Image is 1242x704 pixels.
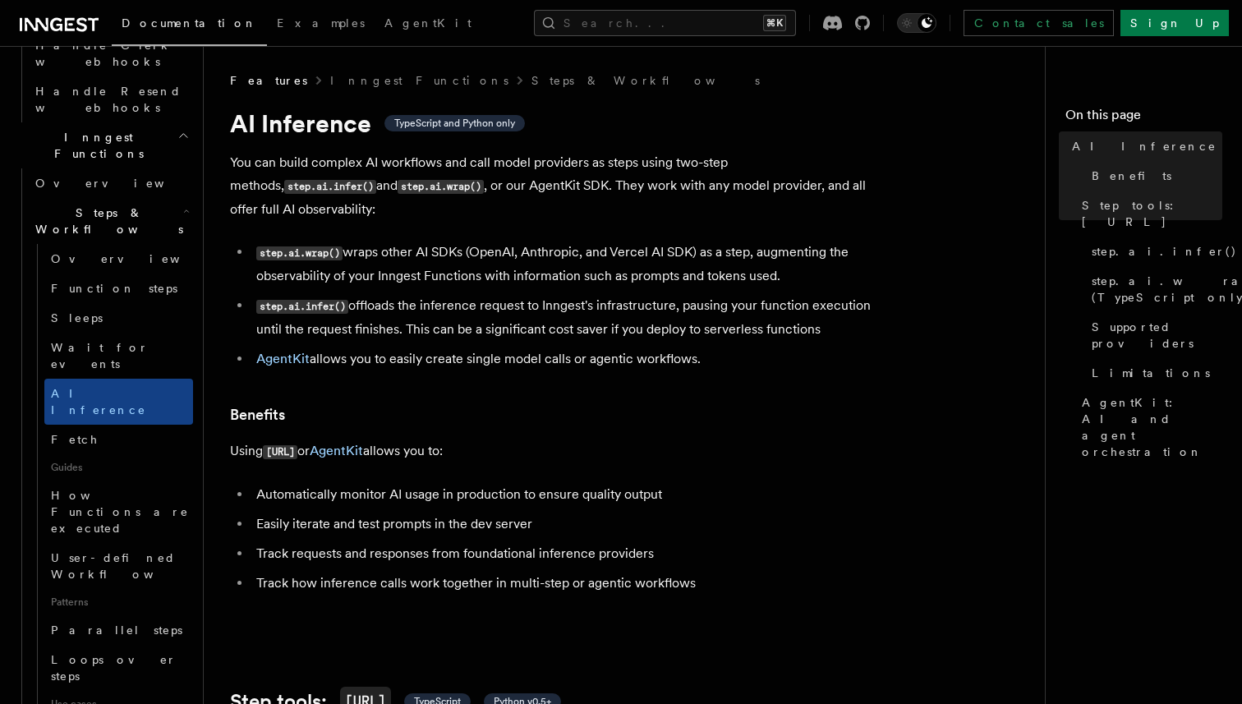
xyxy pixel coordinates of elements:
span: Documentation [122,16,257,30]
code: step.ai.wrap() [256,246,343,260]
span: Guides [44,454,193,481]
button: Steps & Workflows [29,198,193,244]
span: User-defined Workflows [51,551,199,581]
span: Steps & Workflows [29,205,183,237]
code: step.ai.wrap() [398,180,484,194]
a: Contact sales [964,10,1114,36]
span: AI Inference [51,387,146,416]
h1: AI Inference [230,108,887,138]
span: Benefits [1092,168,1171,184]
button: Search...⌘K [534,10,796,36]
span: Sleeps [51,311,103,324]
span: Overview [35,177,205,190]
a: step.ai.wrap() (TypeScript only) [1085,266,1222,312]
a: AgentKit [310,443,363,458]
a: Handle Resend webhooks [29,76,193,122]
span: Loops over steps [51,653,177,683]
a: Fetch [44,425,193,454]
p: Using or allows you to: [230,439,887,463]
a: Supported providers [1085,312,1222,358]
span: AI Inference [1072,138,1217,154]
a: Examples [267,5,375,44]
p: You can build complex AI workflows and call model providers as steps using two-step methods, and ... [230,151,887,221]
a: Inngest Functions [330,72,508,89]
li: Automatically monitor AI usage in production to ensure quality output [251,483,887,506]
a: AI Inference [44,379,193,425]
a: Overview [29,168,193,198]
a: AI Inference [1065,131,1222,161]
h4: On this page [1065,105,1222,131]
a: Documentation [112,5,267,46]
span: How Functions are executed [51,489,189,535]
a: Limitations [1085,358,1222,388]
a: Handle Clerk webhooks [29,30,193,76]
a: Function steps [44,274,193,303]
span: Limitations [1092,365,1210,381]
span: Patterns [44,589,193,615]
li: allows you to easily create single model calls or agentic workflows. [251,347,887,370]
span: TypeScript and Python only [394,117,515,130]
span: step.ai.infer() [1092,243,1237,260]
a: AgentKit: AI and agent orchestration [1075,388,1222,467]
span: Fetch [51,433,99,446]
a: step.ai.infer() [1085,237,1222,266]
span: Examples [277,16,365,30]
li: offloads the inference request to Inngest's infrastructure, pausing your function execution until... [251,294,887,341]
span: Parallel steps [51,623,182,637]
a: How Functions are executed [44,481,193,543]
li: Easily iterate and test prompts in the dev server [251,513,887,536]
code: step.ai.infer() [284,180,376,194]
a: Sign Up [1120,10,1229,36]
a: AgentKit [375,5,481,44]
span: AgentKit [384,16,471,30]
span: Supported providers [1092,319,1222,352]
li: Track requests and responses from foundational inference providers [251,542,887,565]
span: Handle Resend webhooks [35,85,182,114]
a: Loops over steps [44,645,193,691]
a: Sleeps [44,303,193,333]
span: Overview [51,252,220,265]
a: Parallel steps [44,615,193,645]
button: Toggle dark mode [897,13,936,33]
a: AgentKit [256,351,310,366]
span: AgentKit: AI and agent orchestration [1082,394,1222,460]
a: Steps & Workflows [531,72,760,89]
a: Benefits [1085,161,1222,191]
li: Track how inference calls work together in multi-step or agentic workflows [251,572,887,595]
span: Inngest Functions [13,129,177,162]
span: Wait for events [51,341,149,370]
code: step.ai.infer() [256,300,348,314]
kbd: ⌘K [763,15,786,31]
code: [URL] [263,445,297,459]
a: Overview [44,244,193,274]
li: wraps other AI SDKs (OpenAI, Anthropic, and Vercel AI SDK) as a step, augmenting the observabilit... [251,241,887,288]
span: Step tools: [URL] [1082,197,1222,230]
a: Benefits [230,403,285,426]
a: Step tools: [URL] [1075,191,1222,237]
button: Inngest Functions [13,122,193,168]
span: Function steps [51,282,177,295]
a: Wait for events [44,333,193,379]
span: Features [230,72,307,89]
a: User-defined Workflows [44,543,193,589]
